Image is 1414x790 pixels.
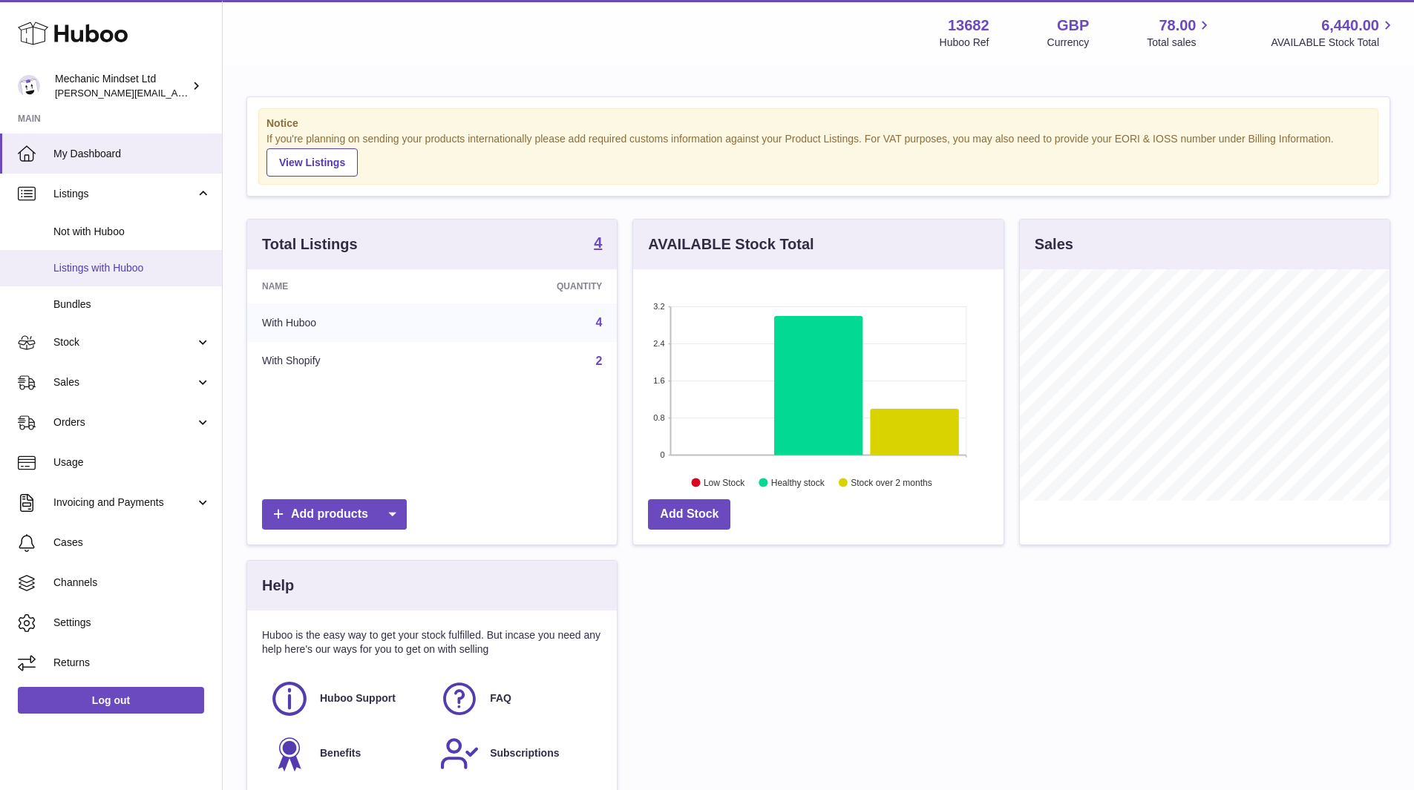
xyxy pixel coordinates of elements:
strong: 13682 [948,16,989,36]
text: Low Stock [704,477,745,487]
text: 2.4 [654,339,665,348]
img: darren@mechanicmindset.com [18,75,40,97]
div: Currency [1047,36,1090,50]
span: Usage [53,455,211,470]
a: 4 [595,316,602,329]
span: Bundles [53,297,211,312]
span: Channels [53,576,211,590]
td: With Shopify [247,342,447,381]
a: Log out [18,687,204,714]
h3: AVAILABLE Stock Total [648,234,814,254]
a: Huboo Support [269,679,425,719]
span: Not with Huboo [53,225,211,239]
a: Add Stock [648,499,730,530]
strong: GBP [1057,16,1089,36]
a: Subscriptions [439,734,595,774]
th: Quantity [447,269,618,303]
span: Huboo Support [320,691,396,705]
a: 2 [595,355,602,367]
h3: Total Listings [262,234,358,254]
div: Huboo Ref [940,36,989,50]
span: Orders [53,415,195,429]
span: 6,440.00 [1321,16,1379,36]
a: 4 [594,235,602,253]
p: Huboo is the easy way to get your stock fulfilled. But incase you need any help here's our ways f... [262,628,602,656]
span: Benefits [320,746,361,760]
h3: Help [262,576,294,596]
span: Subscriptions [490,746,559,760]
span: AVAILABLE Stock Total [1271,36,1396,50]
h3: Sales [1035,234,1073,254]
text: Healthy stock [771,477,825,487]
span: Sales [53,375,195,389]
a: Add products [262,499,407,530]
a: FAQ [439,679,595,719]
a: 6,440.00 AVAILABLE Stock Total [1271,16,1396,50]
a: 78.00 Total sales [1147,16,1213,50]
div: Mechanic Mindset Ltd [55,72,189,100]
strong: 4 [594,235,602,250]
span: Cases [53,536,211,550]
span: Invoicing and Payments [53,496,195,510]
text: 1.6 [654,376,665,385]
a: View Listings [266,148,358,177]
th: Name [247,269,447,303]
a: Benefits [269,734,425,774]
strong: Notice [266,116,1370,131]
text: 0.8 [654,413,665,422]
span: 78.00 [1159,16,1196,36]
td: With Huboo [247,303,447,342]
span: Stock [53,335,195,349]
span: Returns [53,656,211,670]
text: Stock over 2 months [851,477,932,487]
text: 0 [661,450,665,459]
span: Total sales [1147,36,1213,50]
span: FAQ [490,691,511,705]
span: Listings with Huboo [53,261,211,275]
span: Settings [53,616,211,630]
span: [PERSON_NAME][EMAIL_ADDRESS][DOMAIN_NAME] [55,87,298,99]
span: Listings [53,187,195,201]
span: My Dashboard [53,147,211,161]
div: If you're planning on sending your products internationally please add required customs informati... [266,132,1370,177]
text: 3.2 [654,302,665,311]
